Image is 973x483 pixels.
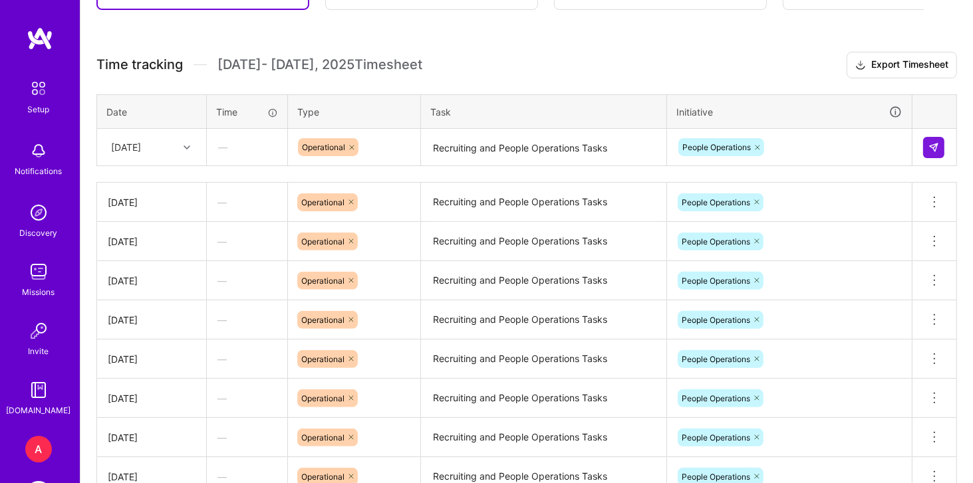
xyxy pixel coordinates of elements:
div: Invite [29,344,49,358]
div: — [208,130,287,165]
div: — [207,185,287,220]
img: Submit [928,142,939,153]
div: — [207,420,287,455]
textarea: Recruiting and People Operations Tasks [422,184,665,221]
div: null [923,137,946,158]
div: [DATE] [111,140,141,154]
div: Notifications [15,164,63,178]
img: logo [27,27,53,50]
span: People Operations [682,354,750,364]
textarea: Recruiting and People Operations Tasks [422,419,665,456]
span: People Operations [682,197,750,207]
span: Operational [301,472,345,482]
div: — [207,381,287,416]
div: — [207,341,287,377]
img: guide book [25,377,52,403]
div: — [207,224,287,259]
div: — [207,263,287,298]
span: People Operations [682,276,750,286]
span: Time tracking [96,56,183,73]
img: Invite [25,318,52,344]
div: [DATE] [108,391,196,405]
span: Operational [301,197,345,207]
span: People Operations [682,393,750,403]
div: Initiative [676,104,903,120]
th: Date [97,94,207,129]
span: Operational [301,237,345,246]
div: Time [216,105,278,119]
span: Operational [301,393,345,403]
span: People Operations [682,142,751,152]
div: [DATE] [108,313,196,327]
div: Setup [28,102,50,116]
i: icon Download [855,58,866,72]
span: Operational [302,142,345,152]
div: Discovery [20,226,58,240]
span: People Operations [682,472,750,482]
div: [DOMAIN_NAME] [7,403,71,417]
div: [DATE] [108,235,196,248]
span: People Operations [682,433,750,442]
span: People Operations [682,237,750,246]
textarea: Recruiting and People Operations Tasks [422,302,665,338]
span: Operational [301,433,345,442]
th: Task [421,94,667,129]
textarea: Recruiting and People Operations Tasks [422,130,665,165]
div: [DATE] [108,352,196,366]
img: discovery [25,199,52,226]
img: bell [25,138,52,164]
button: Export Timesheet [847,52,957,78]
div: — [207,302,287,338]
div: [DATE] [108,274,196,288]
span: People Operations [682,315,750,325]
span: Operational [301,354,345,364]
span: Operational [301,315,345,325]
i: icon Chevron [184,144,190,151]
span: [DATE] - [DATE] , 2025 Timesheet [217,56,422,73]
textarea: Recruiting and People Operations Tasks [422,262,665,299]
textarea: Recruiting and People Operations Tasks [422,380,665,417]
div: [DATE] [108,195,196,209]
div: Missions [23,285,55,299]
div: [DATE] [108,431,196,444]
span: Operational [301,276,345,286]
th: Type [288,94,421,129]
div: A [25,436,52,462]
img: teamwork [25,258,52,285]
textarea: Recruiting and People Operations Tasks [422,341,665,377]
a: A [22,436,55,462]
textarea: Recruiting and People Operations Tasks [422,223,665,260]
img: setup [25,74,53,102]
